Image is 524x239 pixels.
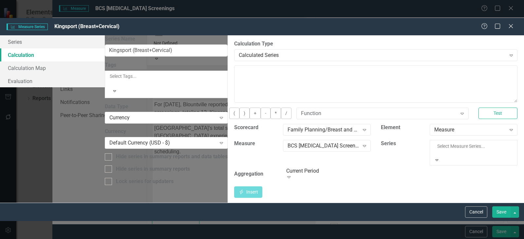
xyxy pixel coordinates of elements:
button: ) [239,108,250,119]
div: Family Planning/Breast and Cervical [288,126,359,133]
label: Element [381,124,400,131]
button: Test [478,108,517,119]
p: Enhance patient outreach in [GEOGRAPHIC_DATA] through targeted community events and partnerships ... [15,2,155,33]
div: Function [301,110,457,117]
div: Hide series in summary reports [116,165,190,173]
label: Calculation Type [234,40,517,48]
label: Measure [234,140,255,147]
label: Series [381,140,396,147]
span: Kingsport (Breast+Cervical) [54,23,120,29]
div: Select Tags... [110,73,223,79]
div: Calculated Series [239,51,506,59]
button: Insert [234,186,262,198]
button: / [281,108,291,119]
label: Series Name [105,35,228,43]
button: ( [229,108,239,119]
p: For [DATE], Blountville reported 8 breast and 4 [MEDICAL_DATA] screenings, totaling 12. Kingsport... [2,2,155,57]
div: BCS [MEDICAL_DATA] Screenings [288,142,359,149]
label: Scorecard [234,124,258,131]
label: Aggregation [234,170,263,178]
div: Currency [109,114,216,122]
span: Measure Series [7,24,48,30]
label: Tags [105,61,228,69]
button: - [261,108,271,119]
button: + [250,108,261,119]
div: Hide series in summary reports and data tables [116,153,228,161]
div: Current Period [286,167,371,175]
div: Select Measure Series... [437,143,510,149]
label: Data Type [105,103,228,111]
div: Default Currency (USD - $) [109,139,216,147]
button: Save [492,206,511,218]
div: Measure [434,126,506,133]
label: Currency [105,128,228,135]
p: Evaluate and optimize scheduling processes to ensure accessibility and convenience for patients, ... [15,38,155,62]
button: Cancel [465,206,487,218]
div: Lock series for updaters [116,178,174,185]
input: Series Name [105,44,228,57]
